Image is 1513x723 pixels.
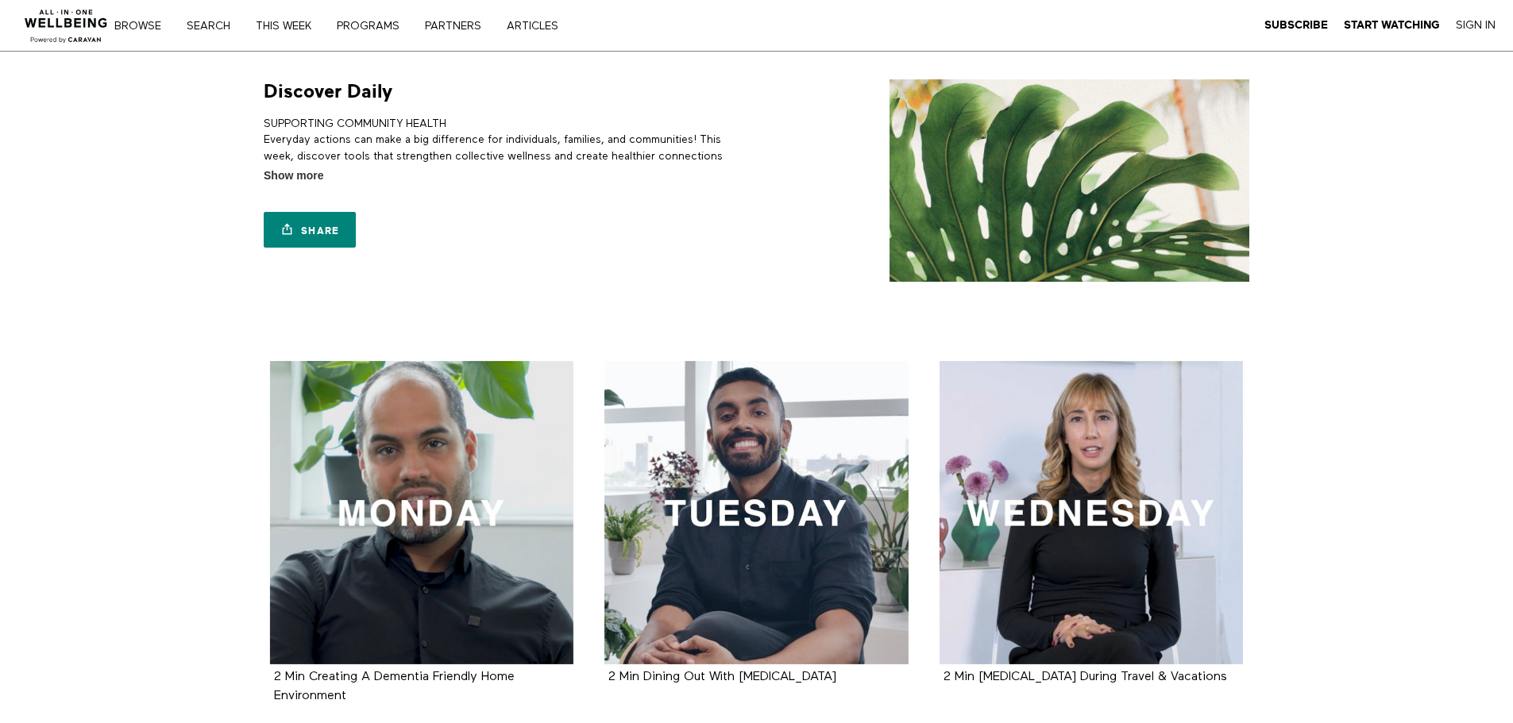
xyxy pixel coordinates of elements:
a: 2 Min Creating A Dementia Friendly Home Environment [270,361,574,665]
a: Sign In [1456,18,1496,33]
img: Discover Daily [890,79,1249,282]
a: THIS WEEK [250,21,328,32]
strong: 2 Min Creating A Dementia Friendly Home Environment [274,671,515,702]
h1: Discover Daily [264,79,392,104]
a: 2 Min Creating A Dementia Friendly Home Environment [274,671,515,701]
a: Browse [109,21,178,32]
a: 2 Min [MEDICAL_DATA] During Travel & Vacations [944,671,1227,683]
a: Start Watching [1344,18,1440,33]
nav: Primary [125,17,591,33]
a: 2 Min Dining Out With [MEDICAL_DATA] [608,671,836,683]
a: ARTICLES [501,21,575,32]
span: Show more [264,167,323,184]
strong: Start Watching [1344,19,1440,31]
a: 2 Min Type 2 Diabetes During Travel & Vacations [940,361,1244,665]
a: Subscribe [1264,18,1328,33]
a: Search [181,21,247,32]
strong: 2 Min Type 2 Diabetes During Travel & Vacations [944,671,1227,683]
a: PARTNERS [419,21,498,32]
strong: Subscribe [1264,19,1328,31]
a: PROGRAMS [331,21,416,32]
a: 2 Min Dining Out With Food Allergies [604,361,909,665]
strong: 2 Min Dining Out With Food Allergies [608,671,836,683]
p: SUPPORTING COMMUNITY HEALTH Everyday actions can make a big difference for individuals, families,... [264,116,751,180]
a: Share [264,212,356,248]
